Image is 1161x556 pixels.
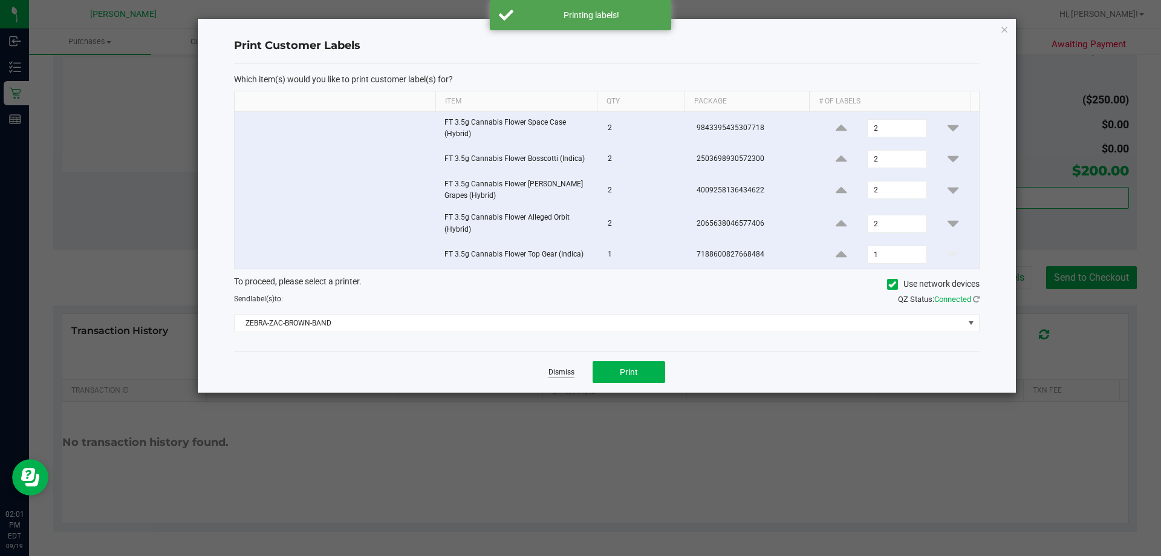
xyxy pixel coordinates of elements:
[548,367,574,378] a: Dismiss
[600,112,689,145] td: 2
[597,91,685,112] th: Qty
[437,241,600,269] td: FT 3.5g Cannabis Flower Top Gear (Indica)
[234,295,283,303] span: Send to:
[435,91,597,112] th: Item
[234,74,980,85] p: Which item(s) would you like to print customer label(s) for?
[12,459,48,495] iframe: Resource center
[593,361,665,383] button: Print
[250,295,275,303] span: label(s)
[689,145,816,174] td: 2503698930572300
[620,367,638,377] span: Print
[685,91,809,112] th: Package
[235,315,964,332] span: ZEBRA-ZAC-BROWN-BAND
[437,112,600,145] td: FT 3.5g Cannabis Flower Space Case (Hybrid)
[809,91,971,112] th: # of labels
[520,9,662,21] div: Printing labels!
[437,174,600,207] td: FT 3.5g Cannabis Flower [PERSON_NAME] Grapes (Hybrid)
[689,112,816,145] td: 9843395435307718
[600,207,689,240] td: 2
[437,207,600,240] td: FT 3.5g Cannabis Flower Alleged Orbit (Hybrid)
[234,38,980,54] h4: Print Customer Labels
[437,145,600,174] td: FT 3.5g Cannabis Flower Bosscotti (Indica)
[689,241,816,269] td: 7188600827668484
[934,295,971,304] span: Connected
[689,207,816,240] td: 2065638046577406
[600,145,689,174] td: 2
[225,275,989,293] div: To proceed, please select a printer.
[600,241,689,269] td: 1
[600,174,689,207] td: 2
[887,278,980,290] label: Use network devices
[689,174,816,207] td: 4009258136434622
[898,295,980,304] span: QZ Status:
